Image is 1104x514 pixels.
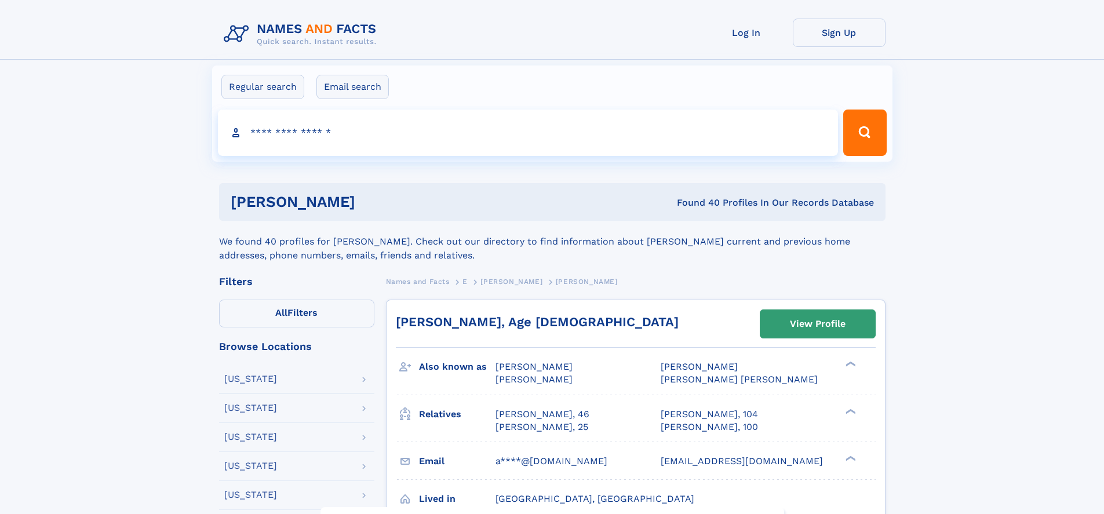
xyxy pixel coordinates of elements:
a: Log In [700,19,793,47]
h3: Relatives [419,404,495,424]
a: E [462,274,468,289]
label: Filters [219,300,374,327]
input: search input [218,110,839,156]
div: [US_STATE] [224,403,277,413]
a: [PERSON_NAME], 100 [661,421,758,433]
a: View Profile [760,310,875,338]
span: [PERSON_NAME] [495,361,573,372]
div: ❯ [843,360,857,368]
span: E [462,278,468,286]
a: [PERSON_NAME], Age [DEMOGRAPHIC_DATA] [396,315,679,329]
img: Logo Names and Facts [219,19,386,50]
div: Filters [219,276,374,287]
div: Browse Locations [219,341,374,352]
h3: Also known as [419,357,495,377]
span: All [275,307,287,318]
h1: [PERSON_NAME] [231,195,516,209]
div: We found 40 profiles for [PERSON_NAME]. Check out our directory to find information about [PERSON... [219,221,886,263]
div: ❯ [843,454,857,462]
a: [PERSON_NAME], 25 [495,421,588,433]
span: [PERSON_NAME] [661,361,738,372]
span: [EMAIL_ADDRESS][DOMAIN_NAME] [661,455,823,466]
button: Search Button [843,110,886,156]
label: Email search [316,75,389,99]
div: Found 40 Profiles In Our Records Database [516,196,874,209]
div: [US_STATE] [224,432,277,442]
span: [PERSON_NAME] [PERSON_NAME] [661,374,818,385]
a: [PERSON_NAME], 46 [495,408,589,421]
h3: Lived in [419,489,495,509]
span: [PERSON_NAME] [495,374,573,385]
span: [PERSON_NAME] [556,278,618,286]
a: [PERSON_NAME], 104 [661,408,758,421]
div: ❯ [843,407,857,415]
div: [US_STATE] [224,461,277,471]
a: Sign Up [793,19,886,47]
div: [US_STATE] [224,490,277,500]
div: View Profile [790,311,846,337]
span: [PERSON_NAME] [480,278,542,286]
span: [GEOGRAPHIC_DATA], [GEOGRAPHIC_DATA] [495,493,694,504]
a: Names and Facts [386,274,450,289]
label: Regular search [221,75,304,99]
a: [PERSON_NAME] [480,274,542,289]
h3: Email [419,451,495,471]
div: [US_STATE] [224,374,277,384]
